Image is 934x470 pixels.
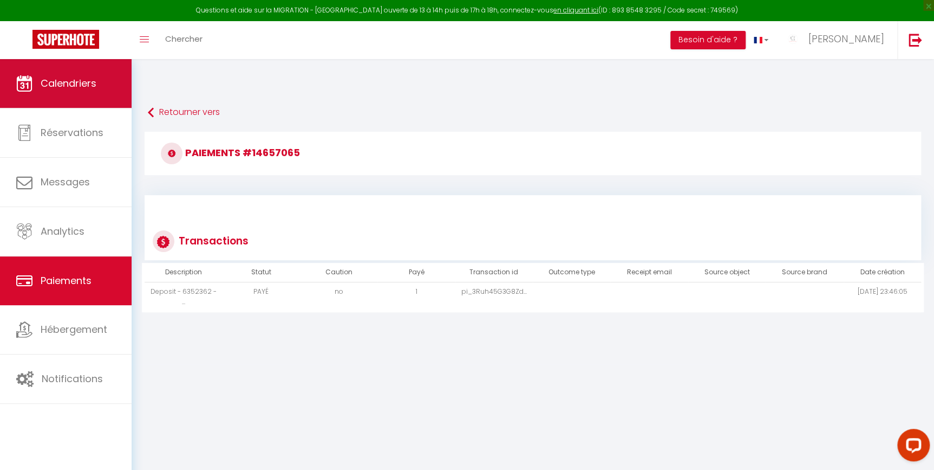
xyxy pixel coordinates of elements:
span: [PERSON_NAME] [808,32,884,46]
a: Chercher [157,21,211,59]
span: Réservations [41,126,103,139]
th: Outcome type [533,263,610,282]
th: Transaction id [455,263,533,282]
th: Date création [844,263,921,282]
iframe: LiveChat chat widget [889,424,934,470]
img: logout [909,33,922,47]
td: Deposit - 6352362 - ... [145,282,222,312]
th: Caution [300,263,377,282]
th: Payé [377,263,455,282]
td: 1 [377,282,455,312]
span: Notifications [42,372,103,385]
div: Transactions [179,233,249,249]
a: en cliquant ici [553,5,598,15]
button: Besoin d'aide ? [670,31,746,49]
span: Calendriers [41,76,96,90]
td: [DATE] 23:46:05 [844,282,921,312]
span: Paiements [41,274,92,287]
img: ... [785,31,801,47]
img: Super Booking [32,30,99,49]
th: Source brand [766,263,843,282]
span: Messages [41,175,90,189]
h3: Paiements #14657065 [145,132,921,175]
span: Hébergement [41,323,107,336]
span: Analytics [41,224,84,238]
td: pi_3Ruh45G3G8Zd... [455,282,533,312]
th: Statut [222,263,299,282]
th: Source object [688,263,766,282]
td: no [300,282,377,312]
span: Chercher [165,33,203,44]
a: Retourner vers [148,103,918,123]
a: ... [PERSON_NAME] [776,21,897,59]
th: Receipt email [610,263,688,282]
td: PAYÉ [222,282,299,312]
th: Description [145,263,222,282]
